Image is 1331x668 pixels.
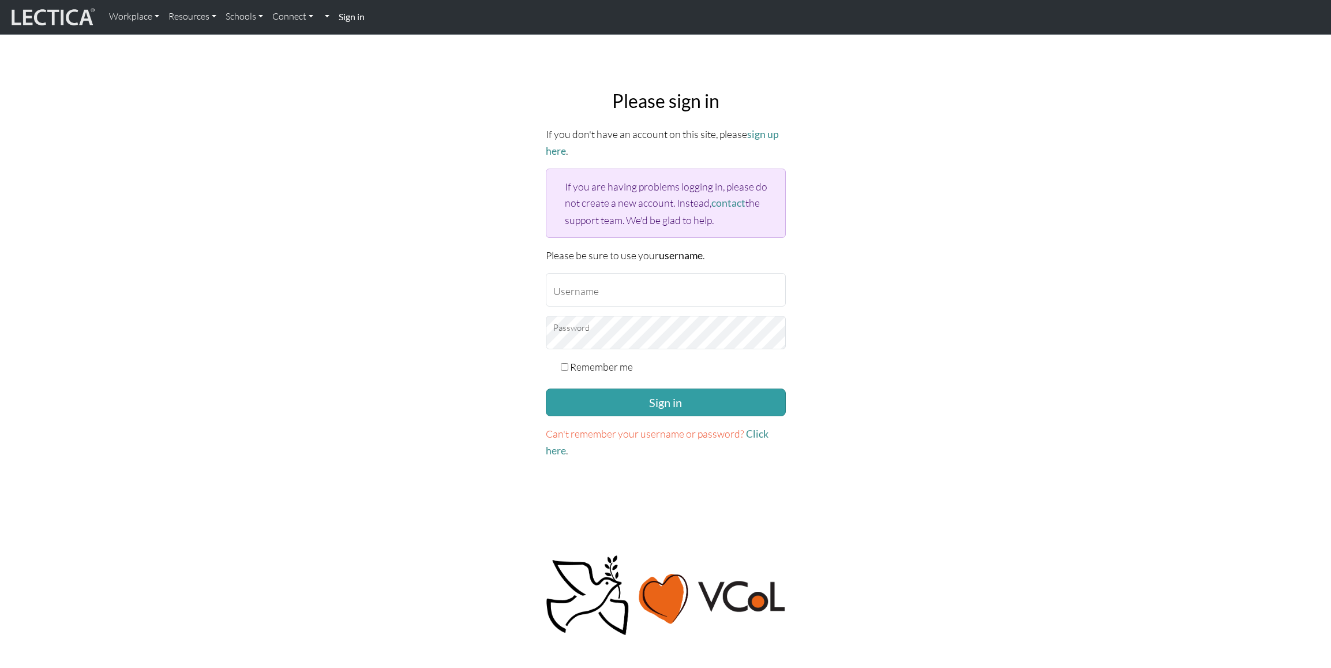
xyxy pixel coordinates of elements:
a: Connect [268,5,318,29]
a: contact [711,197,745,209]
input: Username [546,273,786,307]
strong: username [659,249,703,262]
span: Can't remember your username or password? [546,427,744,440]
button: Sign in [546,389,786,416]
strong: Sign in [339,11,365,22]
img: Peace, love, VCoL [542,554,789,637]
a: Workplace [104,5,164,29]
a: Schools [221,5,268,29]
p: . [546,426,786,459]
label: Remember me [570,359,633,375]
a: Resources [164,5,221,29]
p: Please be sure to use your . [546,247,786,264]
p: If you don't have an account on this site, please . [546,126,786,159]
div: If you are having problems logging in, please do not create a new account. Instead, the support t... [546,169,786,237]
a: Sign in [334,5,369,29]
img: lecticalive [9,6,95,28]
h2: Please sign in [546,90,786,112]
